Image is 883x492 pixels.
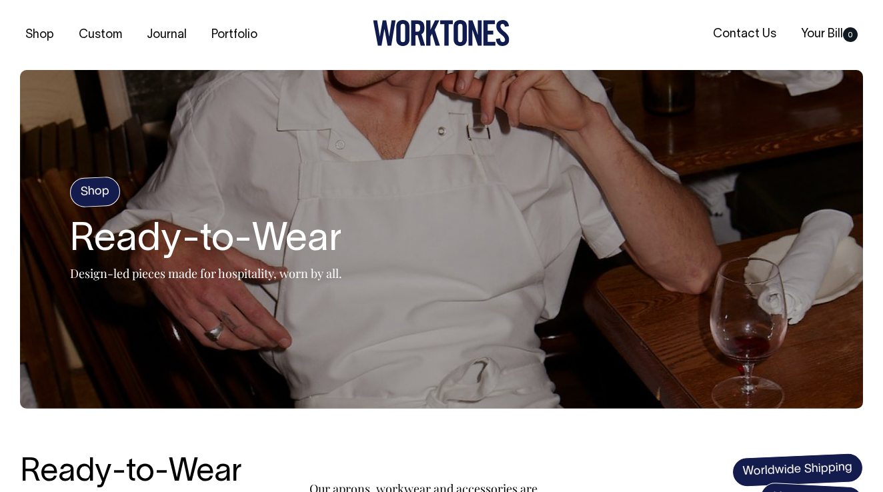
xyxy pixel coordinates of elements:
span: Worldwide Shipping [732,453,864,487]
p: Design-led pieces made for hospitality, worn by all. [70,265,342,281]
a: Journal [141,24,192,46]
a: Shop [20,24,59,46]
a: Contact Us [708,23,782,45]
h2: Ready-to-Wear [70,219,342,262]
a: Portfolio [206,24,263,46]
span: 0 [843,27,858,42]
h4: Shop [69,176,121,207]
a: Custom [73,24,127,46]
a: Your Bill0 [796,23,863,45]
